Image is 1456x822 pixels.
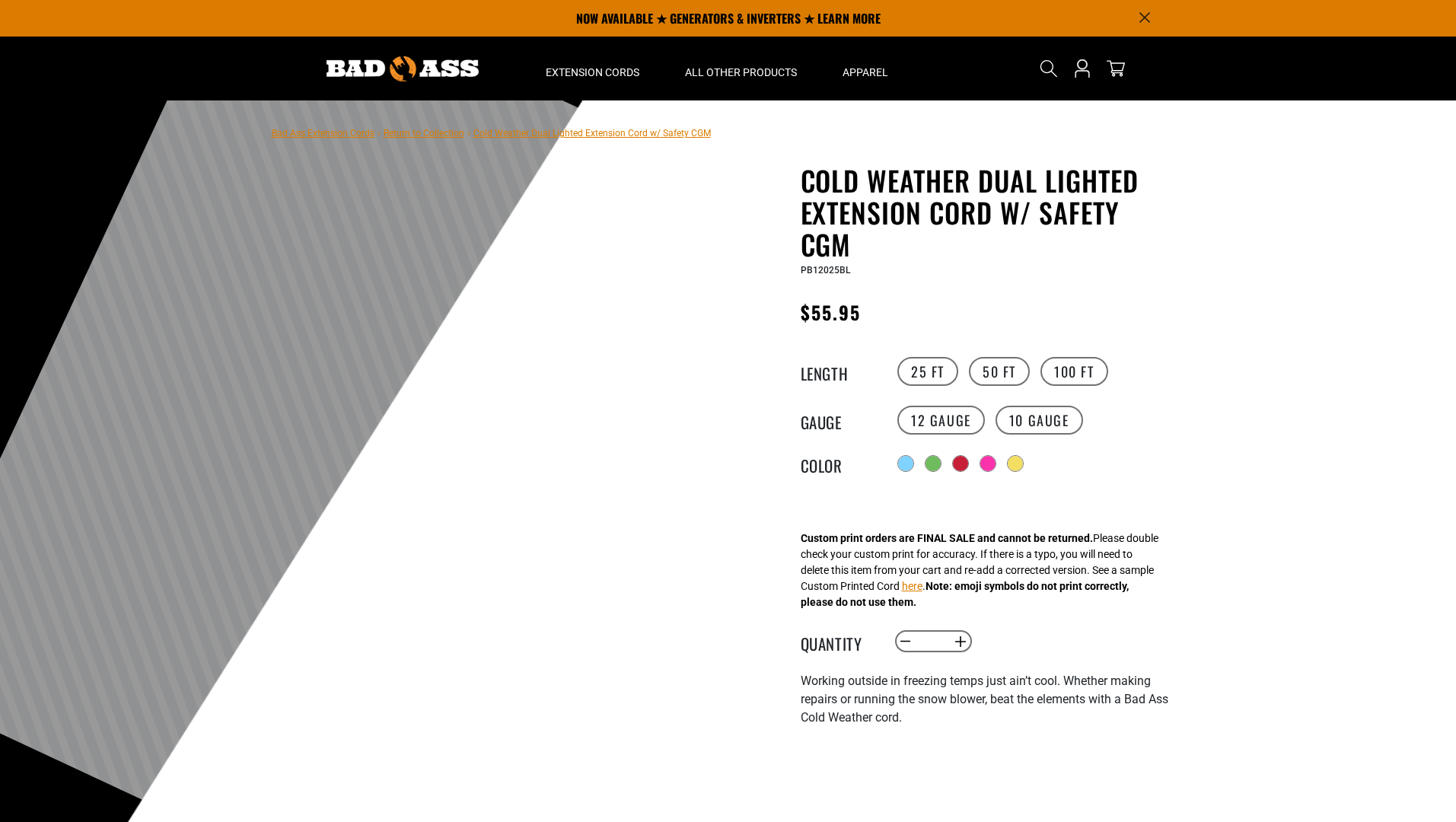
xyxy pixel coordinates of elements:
legend: Gauge [801,410,877,430]
span: All Other Products [685,65,797,79]
span: $55.95 [801,298,861,326]
span: › [467,128,470,139]
legend: Length [801,362,877,381]
label: 12 Gauge [897,406,985,435]
summary: Apparel [820,37,911,100]
summary: All Other Products [662,37,820,100]
h1: Cold Weather Dual Lighted Extension Cord w/ Safety CGM [801,164,1174,260]
label: 10 Gauge [996,406,1083,435]
span: PB12025BL [801,265,850,276]
div: Please double check your custom print for accuracy. If there is a typo, you will need to delete t... [801,530,1158,610]
span: › [378,128,381,139]
label: 50 FT [969,357,1030,386]
label: 100 FT [1040,357,1108,386]
span: Working outside in freezing temps just ain’t cool. Whether making repairs or running the snow blo... [801,674,1168,725]
legend: Color [801,454,877,473]
label: Quantity [801,632,877,652]
summary: Search [1037,56,1061,81]
strong: Note: emoji symbols do not print correctly, please do not use them. [801,580,1129,608]
nav: breadcrumbs [272,123,711,142]
a: Bad Ass Extension Cords [272,128,374,139]
span: Extension Cords [546,65,639,79]
a: Return to Collection [384,128,464,139]
img: Bad Ass Extension Cords [327,56,479,81]
summary: Extension Cords [523,37,662,100]
span: Apparel [843,65,888,79]
strong: Custom print orders are FINAL SALE and cannot be returned. [801,532,1093,544]
span: Cold Weather Dual Lighted Extension Cord w/ Safety CGM [473,128,711,139]
button: here [902,578,922,594]
label: 25 FT [897,357,958,386]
